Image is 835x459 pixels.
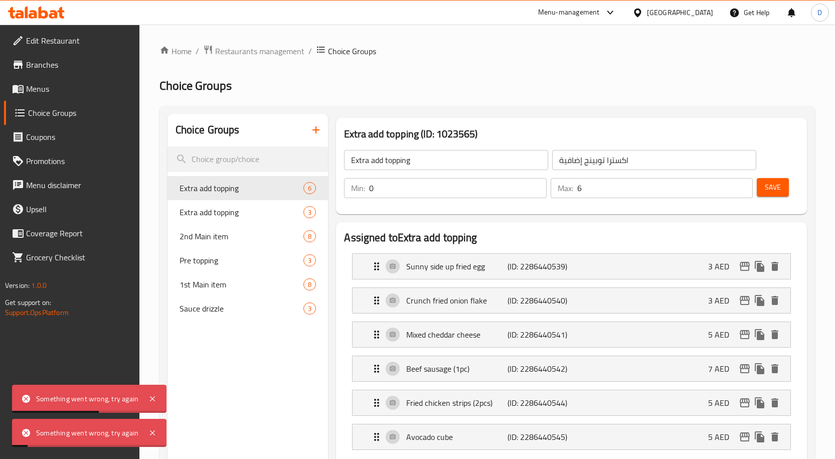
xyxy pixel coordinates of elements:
p: Fried chicken strips (2pcs) [406,397,508,409]
span: Sauce drizzle [180,302,304,315]
div: Expand [353,424,790,449]
span: Promotions [26,155,131,167]
button: delete [767,327,782,342]
a: Choice Groups [4,101,139,125]
div: Pre topping3 [168,248,328,272]
button: edit [737,327,752,342]
span: Grocery Checklist [26,251,131,263]
div: [GEOGRAPHIC_DATA] [647,7,713,18]
a: Coupons [4,125,139,149]
span: Pre topping [180,254,304,266]
input: search [168,146,328,172]
div: Expand [353,288,790,313]
span: Coverage Report [26,227,131,239]
p: (ID: 2286440540) [508,294,575,307]
div: Expand [353,390,790,415]
li: / [308,45,312,57]
span: Menus [26,83,131,95]
p: (ID: 2286440541) [508,329,575,341]
span: Coupons [26,131,131,143]
div: Extra add topping3 [168,200,328,224]
p: Sunny side up fried egg [406,260,508,272]
p: (ID: 2286440539) [508,260,575,272]
li: Expand [344,352,799,386]
div: Something went wrong, try again [36,393,138,404]
button: duplicate [752,395,767,410]
span: 3 [304,208,315,217]
li: Expand [344,283,799,318]
span: 3 [304,304,315,314]
li: Expand [344,249,799,283]
li: / [196,45,199,57]
p: Min: [351,182,365,194]
p: (ID: 2286440542) [508,363,575,375]
p: (ID: 2286440545) [508,431,575,443]
span: Menu disclaimer [26,179,131,191]
span: Choice Groups [28,107,131,119]
span: 6 [304,184,315,193]
button: delete [767,259,782,274]
span: Restaurants management [215,45,304,57]
p: 5 AED [708,431,737,443]
span: 1.0.0 [31,279,47,292]
span: 3 [304,256,315,265]
h3: Extra add topping (ID: 1023565) [344,126,799,142]
button: duplicate [752,429,767,444]
a: Coverage Report [4,221,139,245]
a: Branches [4,53,139,77]
p: 3 AED [708,294,737,307]
li: Expand [344,420,799,454]
li: Expand [344,386,799,420]
p: Beef sausage (1pc) [406,363,508,375]
a: Promotions [4,149,139,173]
div: 2nd Main item8 [168,224,328,248]
div: Choices [303,206,316,218]
div: Sauce drizzle3 [168,296,328,321]
span: D [817,7,822,18]
li: Expand [344,318,799,352]
nav: breadcrumb [159,45,815,58]
p: Avocado cube [406,431,508,443]
p: 3 AED [708,260,737,272]
p: 5 AED [708,397,737,409]
a: Upsell [4,197,139,221]
button: delete [767,293,782,308]
p: (ID: 2286440544) [508,397,575,409]
a: Grocery Checklist [4,245,139,269]
button: duplicate [752,293,767,308]
div: 1st Main item8 [168,272,328,296]
p: Mixed cheddar cheese [406,329,508,341]
a: Support.OpsPlatform [5,306,69,319]
div: Expand [353,322,790,347]
span: Upsell [26,203,131,215]
button: delete [767,361,782,376]
p: Max: [558,182,573,194]
span: Branches [26,59,131,71]
div: Expand [353,254,790,279]
a: Home [159,45,192,57]
button: duplicate [752,327,767,342]
span: Choice Groups [159,74,232,97]
button: edit [737,361,752,376]
div: Something went wrong, try again [36,427,138,438]
h2: Choice Groups [176,122,240,137]
span: Get support on: [5,296,51,309]
button: Save [757,178,789,197]
a: Edit Restaurant [4,29,139,53]
a: Restaurants management [203,45,304,58]
button: duplicate [752,259,767,274]
button: edit [737,429,752,444]
span: Save [765,181,781,194]
p: 7 AED [708,363,737,375]
div: Choices [303,302,316,315]
span: 1st Main item [180,278,304,290]
div: Extra add topping6 [168,176,328,200]
div: Choices [303,230,316,242]
button: edit [737,293,752,308]
span: 8 [304,280,315,289]
button: duplicate [752,361,767,376]
span: Version: [5,279,30,292]
a: Menu disclaimer [4,173,139,197]
button: edit [737,259,752,274]
button: delete [767,429,782,444]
